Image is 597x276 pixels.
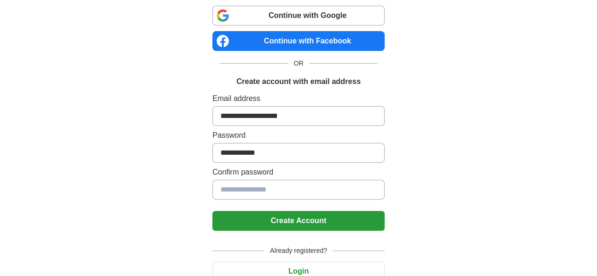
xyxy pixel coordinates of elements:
[212,31,385,51] a: Continue with Facebook
[236,76,361,87] h1: Create account with email address
[212,267,385,275] a: Login
[212,211,385,231] button: Create Account
[264,246,333,256] span: Already registered?
[212,130,385,141] label: Password
[212,167,385,178] label: Confirm password
[288,59,309,68] span: OR
[212,6,385,25] a: Continue with Google
[212,93,385,104] label: Email address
